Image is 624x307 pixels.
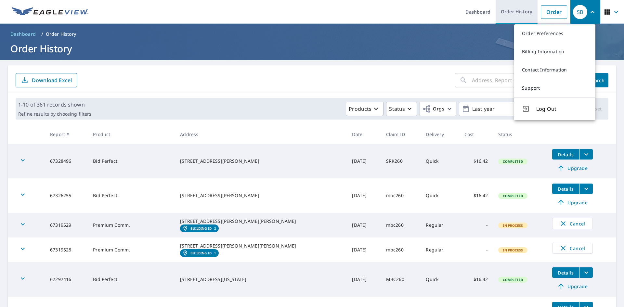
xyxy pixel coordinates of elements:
span: Search [590,77,603,83]
button: Orgs [420,102,456,116]
span: Details [556,186,576,192]
span: In Process [499,223,527,228]
td: Quick [421,178,459,213]
td: 67328496 [45,144,88,178]
span: Completed [499,159,526,164]
td: $16.42 [459,262,493,297]
a: Building ID2 [180,224,219,232]
td: 67326255 [45,178,88,213]
input: Address, Report #, Claim ID, etc. [472,71,580,89]
th: Address [175,125,347,144]
span: Dashboard [10,31,36,37]
td: Quick [421,262,459,297]
a: Building ID1 [180,249,219,257]
button: filesDropdownBtn-67326255 [579,184,593,194]
span: In Process [499,248,527,252]
button: Last year [459,102,556,116]
td: MBC260 [381,262,421,297]
button: Download Excel [16,73,77,87]
td: [DATE] [347,237,381,262]
button: detailsBtn-67297416 [552,267,579,278]
span: Completed [499,194,526,198]
span: Upgrade [556,198,589,206]
div: [STREET_ADDRESS][PERSON_NAME] [180,192,342,199]
p: 1-10 of 361 records shown [18,101,91,109]
td: mbc260 [381,178,421,213]
td: SRK260 [381,144,421,178]
td: 67297416 [45,262,88,297]
span: Log Out [536,105,588,113]
th: Report # [45,125,88,144]
a: Order Preferences [514,24,595,43]
p: Download Excel [32,77,72,84]
button: Log Out [514,97,595,120]
td: - [459,213,493,237]
li: / [41,30,43,38]
th: Delivery [421,125,459,144]
button: Cancel [552,243,593,254]
th: Date [347,125,381,144]
img: EV Logo [12,7,88,17]
button: detailsBtn-67328496 [552,149,579,160]
button: filesDropdownBtn-67297416 [579,267,593,278]
a: Contact Information [514,61,595,79]
button: Cancel [552,218,593,229]
th: Status [493,125,547,144]
td: mbc260 [381,237,421,262]
td: Bid Perfect [88,178,175,213]
div: [STREET_ADDRESS][US_STATE] [180,276,342,283]
div: [STREET_ADDRESS][PERSON_NAME][PERSON_NAME] [180,218,342,224]
button: filesDropdownBtn-67328496 [579,149,593,160]
td: mbc260 [381,213,421,237]
td: Bid Perfect [88,144,175,178]
td: $16.42 [459,144,493,178]
span: Upgrade [556,164,589,172]
button: Status [386,102,417,116]
td: Regular [421,213,459,237]
em: Building ID [190,251,212,255]
a: Upgrade [552,163,593,173]
span: Details [556,151,576,158]
td: Premium Comm. [88,213,175,237]
div: SB [573,5,587,19]
button: Search [585,73,608,87]
button: Products [346,102,383,116]
a: Order [541,5,567,19]
p: Last year [470,103,546,115]
a: Dashboard [8,29,39,39]
td: Quick [421,144,459,178]
th: Claim ID [381,125,421,144]
nav: breadcrumb [8,29,616,39]
td: [DATE] [347,213,381,237]
span: Cancel [559,244,586,252]
span: Orgs [422,105,444,113]
span: Details [556,270,576,276]
th: Product [88,125,175,144]
em: Building ID [190,226,212,230]
td: 67319528 [45,237,88,262]
span: Cancel [559,220,586,227]
td: [DATE] [347,262,381,297]
td: 67319529 [45,213,88,237]
button: detailsBtn-67326255 [552,184,579,194]
div: [STREET_ADDRESS][PERSON_NAME][PERSON_NAME] [180,243,342,249]
td: Regular [421,237,459,262]
a: Upgrade [552,197,593,208]
span: Upgrade [556,282,589,290]
div: [STREET_ADDRESS][PERSON_NAME] [180,158,342,164]
td: [DATE] [347,178,381,213]
td: $16.42 [459,178,493,213]
p: Refine results by choosing filters [18,111,91,117]
td: Bid Perfect [88,262,175,297]
td: Premium Comm. [88,237,175,262]
p: Products [349,105,371,113]
td: - [459,237,493,262]
span: Completed [499,277,526,282]
a: Billing Information [514,43,595,61]
h1: Order History [8,42,616,55]
p: Order History [46,31,76,37]
a: Support [514,79,595,97]
td: [DATE] [347,144,381,178]
th: Cost [459,125,493,144]
p: Status [389,105,405,113]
